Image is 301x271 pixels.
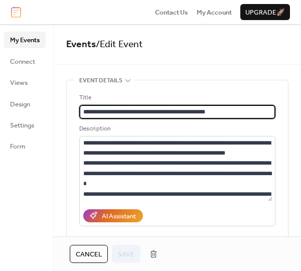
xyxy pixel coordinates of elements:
a: Connect [4,53,46,69]
a: Design [4,96,46,112]
button: AI Assistant [83,209,143,222]
span: Cancel [76,249,102,259]
span: Upgrade 🚀 [245,8,285,18]
a: My Account [197,7,232,17]
span: Settings [10,120,34,130]
div: Description [79,124,273,134]
span: / Edit Event [96,35,143,54]
span: My Account [197,8,232,18]
a: Contact Us [155,7,188,17]
button: Upgrade🚀 [240,4,290,20]
a: Events [66,35,96,54]
span: Connect [10,57,35,67]
a: My Events [4,32,46,48]
a: Settings [4,117,46,133]
span: Design [10,99,30,109]
span: My Events [10,35,40,45]
button: Cancel [70,245,108,263]
img: logo [11,7,21,18]
span: Contact Us [155,8,188,18]
div: Title [79,93,273,103]
span: Views [10,78,28,88]
a: Form [4,138,46,154]
div: AI Assistant [102,211,136,221]
span: Event details [79,76,122,86]
span: Form [10,142,26,152]
a: Views [4,74,46,90]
